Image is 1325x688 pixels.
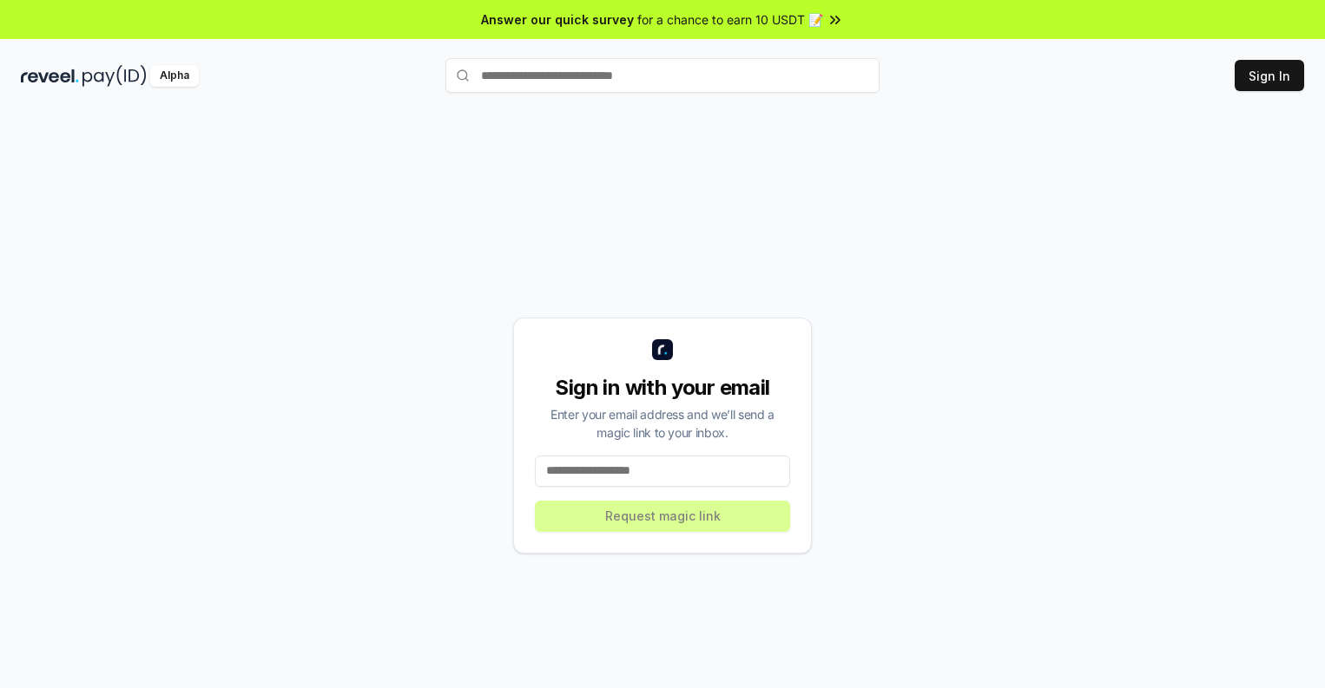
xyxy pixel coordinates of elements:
[82,65,147,87] img: pay_id
[535,405,790,442] div: Enter your email address and we’ll send a magic link to your inbox.
[481,10,634,29] span: Answer our quick survey
[1235,60,1304,91] button: Sign In
[652,339,673,360] img: logo_small
[535,374,790,402] div: Sign in with your email
[150,65,199,87] div: Alpha
[21,65,79,87] img: reveel_dark
[637,10,823,29] span: for a chance to earn 10 USDT 📝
